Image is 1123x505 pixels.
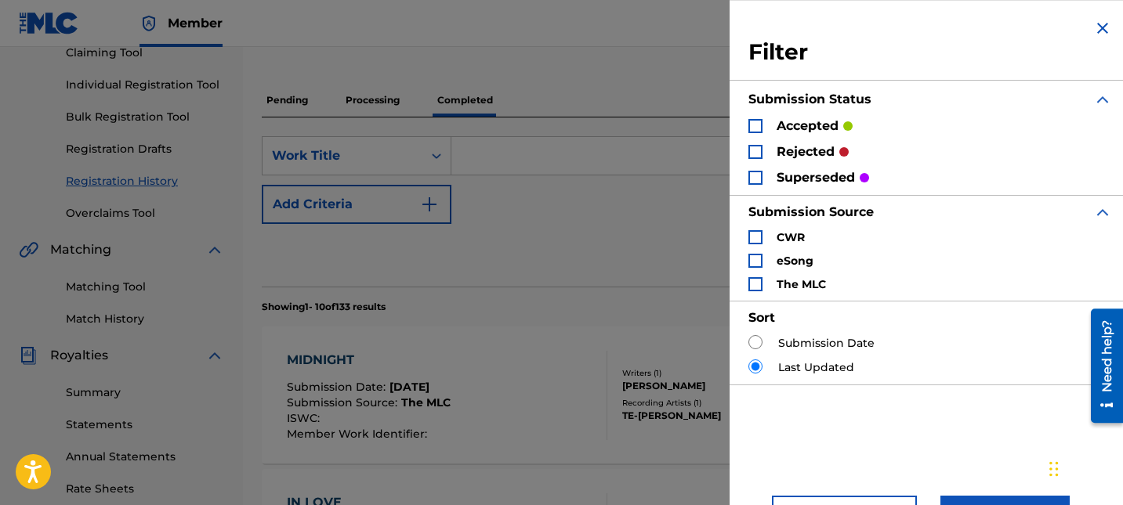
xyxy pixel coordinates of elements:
[1045,430,1123,505] iframe: Chat Widget
[420,195,439,214] img: 9d2ae6d4665cec9f34b9.svg
[1049,445,1059,492] div: Drag
[1093,90,1112,109] img: expand
[262,300,386,314] p: Showing 1 - 10 of 133 results
[287,395,401,409] span: Submission Source :
[66,279,224,295] a: Matching Tool
[748,92,871,106] strong: Submission Status
[272,146,413,165] div: Work Title
[287,427,431,441] span: Member Work Identifier :
[66,109,224,125] a: Bulk Registration Tool
[777,117,839,135] p: accepted
[50,240,111,259] span: Matching
[778,335,875,352] label: Submission Date
[1093,19,1112,38] img: close
[287,411,324,425] span: ISWC :
[66,45,224,61] a: Claiming Tool
[341,84,404,117] p: Processing
[19,12,79,34] img: MLC Logo
[139,14,158,33] img: Top Rightsholder
[66,311,224,327] a: Match History
[66,141,224,157] a: Registration Drafts
[748,38,1112,67] h3: Filter
[262,136,1104,287] form: Search Form
[777,142,835,161] p: rejected
[777,277,826,291] strong: The MLC
[262,185,451,224] button: Add Criteria
[622,379,807,393] div: [PERSON_NAME]
[66,205,224,222] a: Overclaims Tool
[66,417,224,433] a: Statements
[778,359,854,376] label: Last Updated
[262,326,1104,464] a: MIDNIGHTSubmission Date:[DATE]Submission Source:The MLCISWC:Member Work Identifier:Writers (1)[PE...
[205,240,224,259] img: expand
[748,310,775,325] strong: Sort
[1079,303,1123,429] iframe: Resource Center
[262,84,313,117] p: Pending
[433,84,498,117] p: Completed
[622,409,807,423] div: TE-[PERSON_NAME]
[66,449,224,465] a: Annual Statements
[168,14,223,32] span: Member
[66,173,224,189] a: Registration History
[777,168,855,187] p: superseded
[389,380,429,394] span: [DATE]
[287,351,451,370] div: MIDNIGHT
[287,380,389,394] span: Submission Date :
[777,230,805,244] strong: CWR
[19,240,38,259] img: Matching
[66,384,224,401] a: Summary
[777,254,813,268] strong: eSong
[50,346,108,365] span: Royalties
[66,77,224,93] a: Individual Registration Tool
[1093,203,1112,222] img: expand
[748,204,874,219] strong: Submission Source
[622,367,807,379] div: Writers ( 1 )
[622,397,807,409] div: Recording Artists ( 1 )
[205,346,224,365] img: expand
[401,395,451,409] span: The MLC
[19,346,38,365] img: Royalties
[66,481,224,497] a: Rate Sheets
